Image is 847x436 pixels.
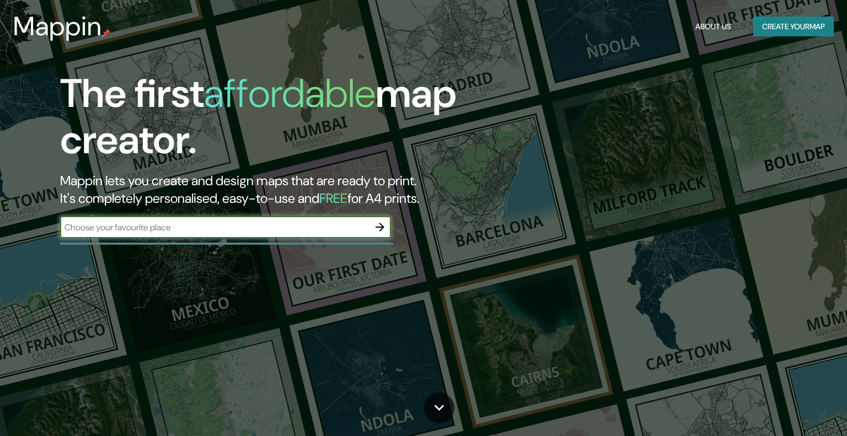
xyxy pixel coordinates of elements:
[691,17,736,37] button: About Us
[753,17,834,37] button: Create yourmap
[60,221,369,234] input: Choose your favourite place
[13,11,102,42] h3: Mappin
[60,172,484,207] h2: Mappin lets you create and design maps that are ready to print. It's completely personalised, eas...
[60,71,484,172] h1: The first map creator.
[102,29,111,37] img: mappin-pin
[204,68,376,119] h1: affordable
[319,190,347,207] h5: FREE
